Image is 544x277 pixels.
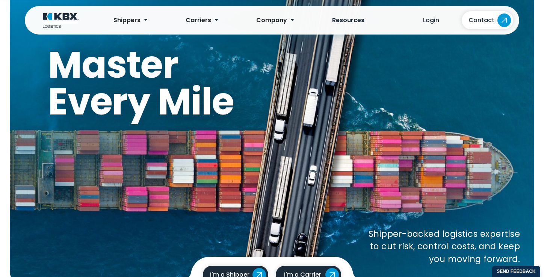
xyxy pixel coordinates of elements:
[113,16,141,24] span: Shippers
[186,16,211,24] span: Carriers
[310,6,387,35] a: Resources
[362,228,520,266] p: Shipper-backed logistics expertise to cut risk, control costs, and keep you moving forward.
[48,47,281,120] h1: Master Every Mile
[332,16,364,24] span: Resources
[464,14,511,27] span: Contact
[256,16,287,24] span: Company
[91,6,513,35] nav: Primary Menu
[43,13,79,28] img: KBX Logistics
[419,17,439,24] span: Login
[462,11,513,29] a: Contact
